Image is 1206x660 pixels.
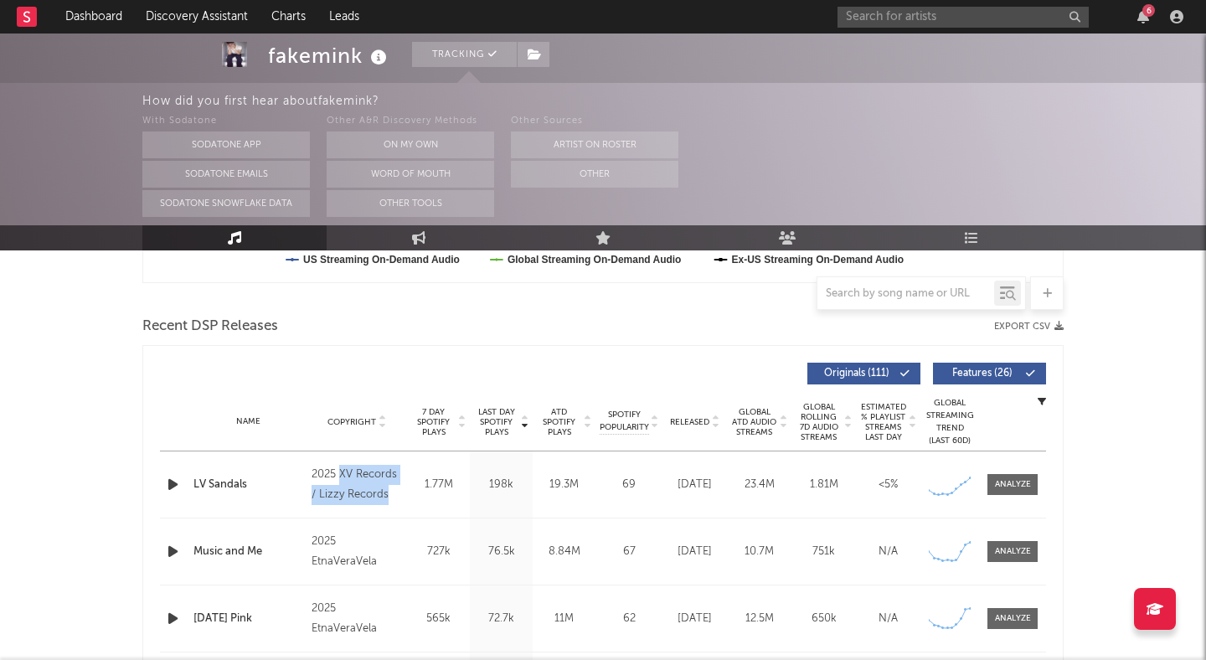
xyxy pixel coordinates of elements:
div: 11M [537,611,591,627]
div: [DATE] [667,477,723,493]
div: Name [193,415,303,428]
span: Global Rolling 7D Audio Streams [796,402,842,442]
text: US Streaming On-Demand Audio [303,254,460,266]
a: LV Sandals [193,477,303,493]
div: Other Sources [511,111,678,131]
div: 12.5M [731,611,787,627]
div: 19.3M [537,477,591,493]
button: Tracking [412,42,517,67]
span: Copyright [327,417,376,427]
div: 72.7k [474,611,528,627]
div: 62 [600,611,658,627]
div: N/A [860,544,916,560]
button: Word Of Mouth [327,161,494,188]
input: Search for artists [837,7,1089,28]
div: 650k [796,611,852,627]
button: Features(26) [933,363,1046,384]
div: 67 [600,544,658,560]
div: [DATE] [667,611,723,627]
button: Artist on Roster [511,131,678,158]
div: 23.4M [731,477,787,493]
button: Other Tools [327,190,494,217]
span: 7 Day Spotify Plays [411,407,456,437]
div: Global Streaming Trend (Last 60D) [925,397,975,447]
div: Other A&R Discovery Methods [327,111,494,131]
button: 6 [1137,10,1149,23]
div: 8.84M [537,544,591,560]
span: Estimated % Playlist Streams Last Day [860,402,906,442]
div: 2025 XV Records / Lizzy Records [312,465,403,505]
span: Spotify Popularity [600,409,649,434]
div: N/A [860,611,916,627]
button: On My Own [327,131,494,158]
div: 1.81M [796,477,852,493]
input: Search by song name or URL [817,287,994,301]
div: 10.7M [731,544,787,560]
span: Features ( 26 ) [944,369,1021,379]
div: 1.77M [411,477,466,493]
div: 69 [600,477,658,493]
div: How did you first hear about fakemink ? [142,91,1206,111]
div: 751k [796,544,852,560]
div: 6 [1142,4,1155,17]
span: Last Day Spotify Plays [474,407,518,437]
div: 76.5k [474,544,528,560]
div: 198k [474,477,528,493]
div: [DATE] [667,544,723,560]
div: 2025 EtnaVeraVela [312,599,403,639]
span: Released [670,417,709,427]
span: Originals ( 111 ) [818,369,895,379]
button: Sodatone Snowflake Data [142,190,310,217]
div: With Sodatone [142,111,310,131]
div: <5% [860,477,916,493]
button: Sodatone App [142,131,310,158]
button: Originals(111) [807,363,920,384]
span: Recent DSP Releases [142,317,278,337]
button: Other [511,161,678,188]
div: fakemink [268,42,391,70]
div: 727k [411,544,466,560]
text: Global Streaming On-Demand Audio [508,254,682,266]
button: Export CSV [994,322,1064,332]
text: Ex-US Streaming On-Demand Audio [732,254,904,266]
span: Global ATD Audio Streams [731,407,777,437]
a: Music and Me [193,544,303,560]
div: 2025 EtnaVeraVela [312,532,403,572]
span: ATD Spotify Plays [537,407,581,437]
button: Sodatone Emails [142,161,310,188]
div: 565k [411,611,466,627]
a: [DATE] Pink [193,611,303,627]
